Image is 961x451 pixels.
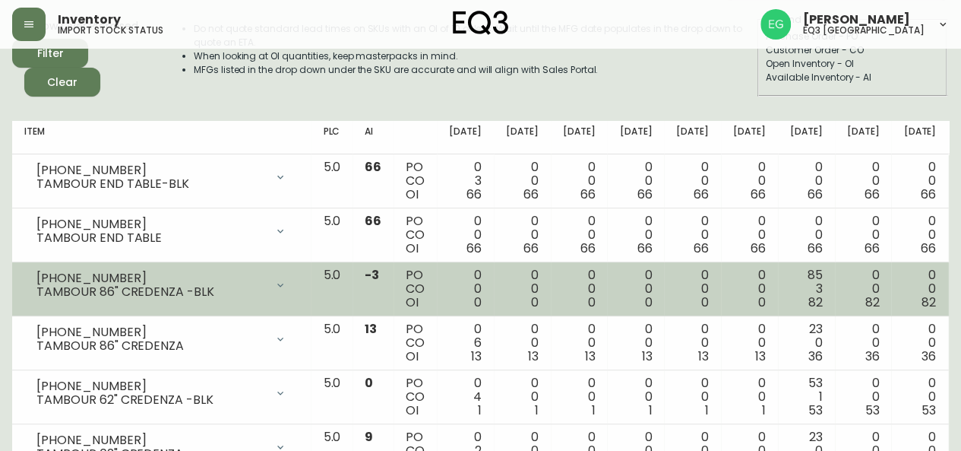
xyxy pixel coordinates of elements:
th: AI [352,121,394,154]
th: [DATE] [835,121,892,154]
span: OI [406,294,419,311]
div: Available Inventory - AI [766,71,939,84]
th: [DATE] [778,121,835,154]
span: 1 [592,402,596,419]
div: [PHONE_NUMBER] [36,218,265,231]
span: 66 [921,186,936,203]
div: 0 0 [733,160,766,202]
div: 0 0 [733,376,766,418]
span: 36 [808,348,823,365]
th: [DATE] [437,121,494,154]
h5: eq3 [GEOGRAPHIC_DATA] [803,26,925,35]
span: 66 [808,240,823,257]
div: 0 0 [563,268,596,310]
td: 5.0 [311,316,352,370]
span: Inventory [58,14,121,26]
div: PO CO [406,376,425,418]
span: 66 [864,240,879,257]
div: 0 0 [506,160,539,202]
td: 5.0 [311,370,352,424]
span: 66 [921,240,936,257]
span: 66 [751,240,766,257]
div: 0 0 [563,160,596,202]
div: TAMBOUR 86" CREDENZA [36,339,265,353]
span: 0 [701,294,709,311]
th: [DATE] [891,121,948,154]
h5: import stock status [58,26,163,35]
th: [DATE] [551,121,608,154]
span: 1 [535,402,539,419]
span: 1 [705,402,709,419]
div: 0 0 [733,322,766,364]
div: 0 0 [563,322,596,364]
span: 82 [808,294,823,311]
span: 66 [864,186,879,203]
div: 0 0 [676,160,709,202]
div: 0 0 [506,322,539,364]
div: 0 0 [506,376,539,418]
div: 53 1 [790,376,823,418]
div: PO CO [406,322,425,364]
div: 0 0 [903,322,936,364]
span: 66 [808,186,823,203]
div: 0 0 [847,376,880,418]
span: 9 [365,428,373,446]
span: OI [406,186,419,203]
div: 0 0 [449,214,482,256]
div: TAMBOUR END TABLE [36,231,265,245]
span: 66 [637,240,652,257]
span: 66 [637,186,652,203]
div: [PHONE_NUMBER]TAMBOUR 86" CREDENZA -BLK [24,268,299,302]
div: 0 0 [903,214,936,256]
div: PO CO [406,214,425,256]
div: 0 0 [449,268,482,310]
div: TAMBOUR 62" CREDENZA -BLK [36,393,265,407]
div: 0 0 [619,268,652,310]
span: 13 [698,348,709,365]
div: 0 0 [563,376,596,418]
div: 0 0 [847,268,880,310]
th: [DATE] [607,121,664,154]
span: 36 [921,348,936,365]
span: 1 [648,402,652,419]
td: 5.0 [311,262,352,316]
div: 0 0 [563,214,596,256]
span: 66 [523,186,539,203]
div: [PHONE_NUMBER] [36,434,265,447]
span: 13 [365,320,377,338]
th: [DATE] [664,121,721,154]
div: [PHONE_NUMBER]TAMBOUR 62" CREDENZA -BLK [24,376,299,410]
div: 0 0 [619,160,652,202]
span: 66 [751,186,766,203]
td: 5.0 [311,154,352,208]
div: PO CO [406,160,425,202]
span: 13 [528,348,539,365]
div: PO CO [406,268,425,310]
div: 0 0 [733,214,766,256]
span: 1 [762,402,766,419]
div: Customer Order - CO [766,43,939,57]
div: 23 0 [790,322,823,364]
div: 0 0 [676,322,709,364]
div: 0 0 [676,214,709,256]
div: 0 0 [903,160,936,202]
span: 66 [580,186,596,203]
span: 66 [694,186,709,203]
div: 0 4 [449,376,482,418]
span: 66 [365,212,381,230]
span: 13 [585,348,596,365]
div: 0 6 [449,322,482,364]
div: 0 0 [506,268,539,310]
div: 0 0 [733,268,766,310]
div: 0 0 [676,268,709,310]
span: 0 [644,294,652,311]
span: 0 [588,294,596,311]
span: 0 [531,294,539,311]
span: 66 [580,240,596,257]
div: 0 0 [790,214,823,256]
span: 66 [466,186,482,203]
div: [PHONE_NUMBER]TAMBOUR 86" CREDENZA [24,322,299,356]
span: 1 [478,402,482,419]
span: 66 [466,240,482,257]
div: 0 0 [506,214,539,256]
